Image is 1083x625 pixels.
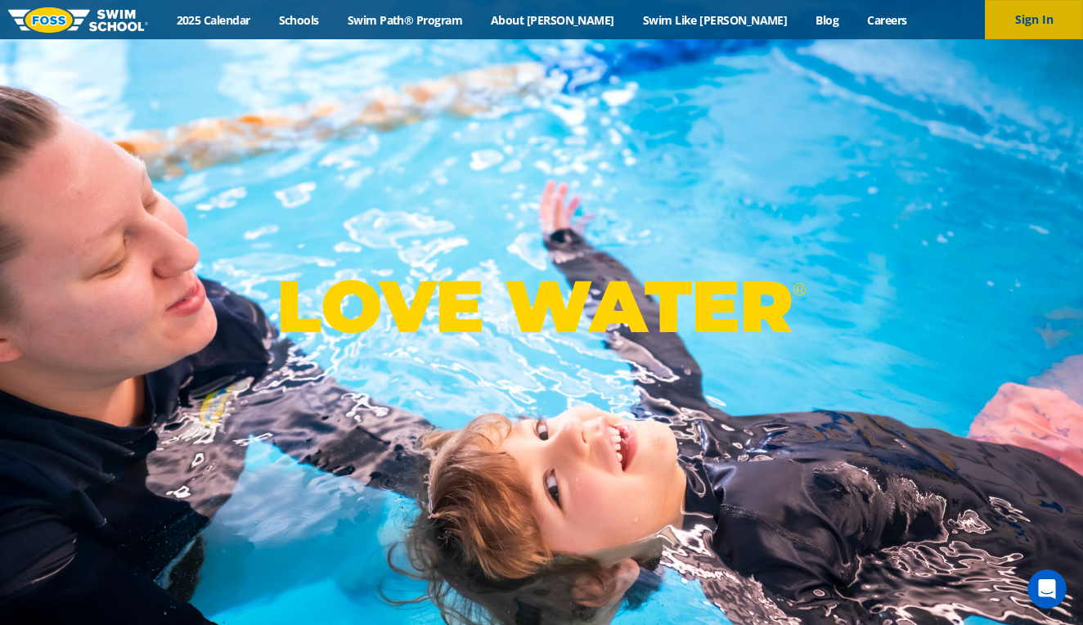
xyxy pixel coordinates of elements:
[477,12,629,28] a: About [PERSON_NAME]
[276,263,806,350] p: LOVE WATER
[853,12,921,28] a: Careers
[802,12,853,28] a: Blog
[264,12,333,28] a: Schools
[793,279,806,299] sup: ®
[1027,569,1067,609] iframe: Intercom live chat
[333,12,476,28] a: Swim Path® Program
[8,7,148,33] img: FOSS Swim School Logo
[628,12,802,28] a: Swim Like [PERSON_NAME]
[162,12,264,28] a: 2025 Calendar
